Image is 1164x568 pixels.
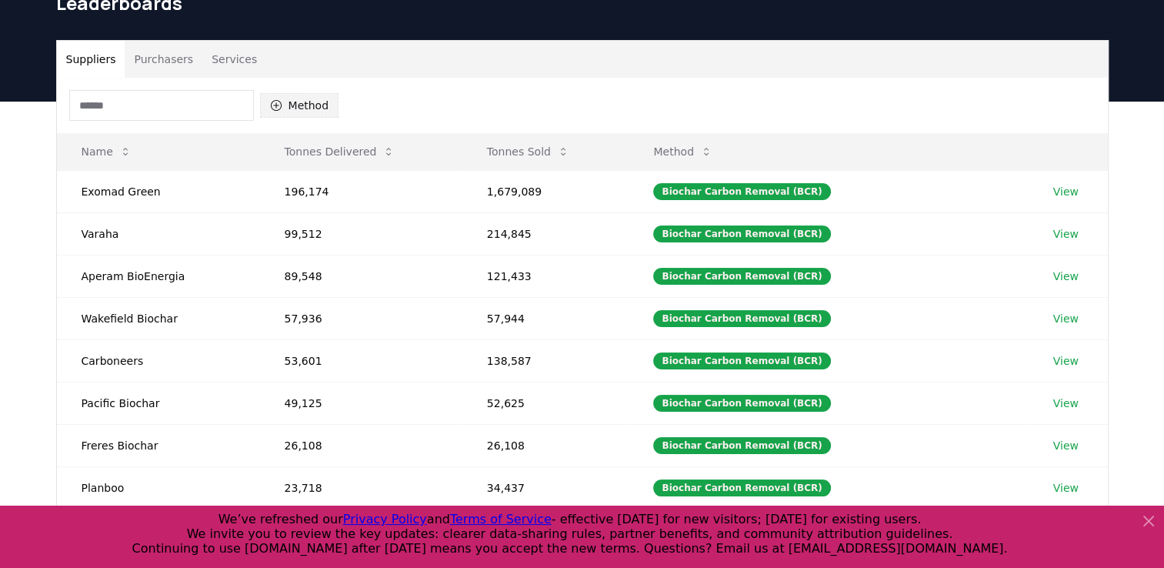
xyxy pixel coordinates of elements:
div: Biochar Carbon Removal (BCR) [653,310,830,327]
td: 49,125 [260,382,462,424]
td: 214,845 [462,212,629,255]
div: Biochar Carbon Removal (BCR) [653,479,830,496]
a: View [1053,226,1079,242]
td: 1,679,089 [462,170,629,212]
td: Wakefield Biochar [57,297,260,339]
td: 23,718 [260,466,462,509]
a: View [1053,184,1079,199]
div: Biochar Carbon Removal (BCR) [653,183,830,200]
td: 26,108 [462,424,629,466]
a: View [1053,353,1079,369]
td: 196,174 [260,170,462,212]
td: 57,944 [462,297,629,339]
button: Method [260,93,339,118]
a: View [1053,311,1079,326]
div: Biochar Carbon Removal (BCR) [653,395,830,412]
a: View [1053,438,1079,453]
td: 57,936 [260,297,462,339]
button: Suppliers [57,41,125,78]
a: View [1053,269,1079,284]
td: Aperam BioEnergia [57,255,260,297]
td: 52,625 [462,382,629,424]
button: Method [641,136,725,167]
div: Biochar Carbon Removal (BCR) [653,226,830,242]
div: Biochar Carbon Removal (BCR) [653,437,830,454]
button: Services [202,41,266,78]
td: Carboneers [57,339,260,382]
button: Tonnes Sold [475,136,582,167]
a: View [1053,396,1079,411]
td: Planboo [57,466,260,509]
td: 53,601 [260,339,462,382]
button: Purchasers [125,41,202,78]
div: Biochar Carbon Removal (BCR) [653,352,830,369]
td: 121,433 [462,255,629,297]
td: Freres Biochar [57,424,260,466]
td: Pacific Biochar [57,382,260,424]
div: Biochar Carbon Removal (BCR) [653,268,830,285]
td: 34,437 [462,466,629,509]
td: Varaha [57,212,260,255]
button: Name [69,136,144,167]
td: 89,548 [260,255,462,297]
td: 99,512 [260,212,462,255]
td: 138,587 [462,339,629,382]
td: 26,108 [260,424,462,466]
button: Tonnes Delivered [272,136,408,167]
a: View [1053,480,1079,496]
td: Exomad Green [57,170,260,212]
